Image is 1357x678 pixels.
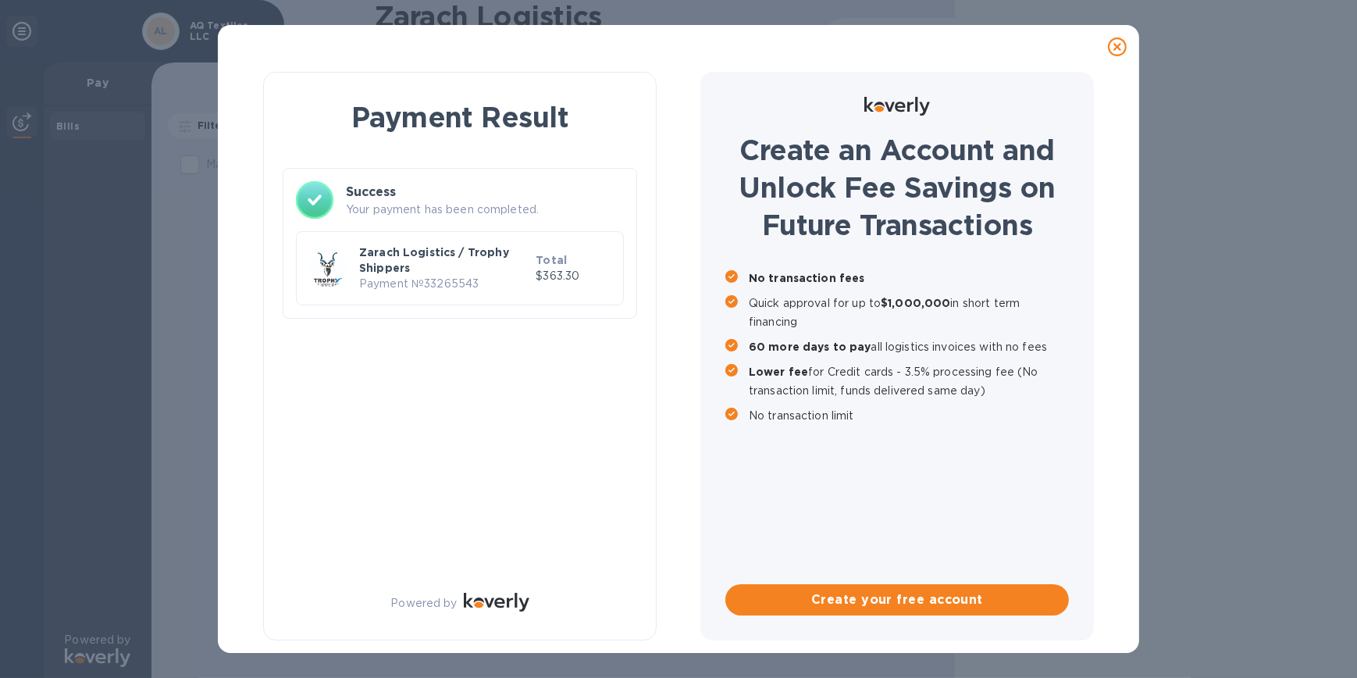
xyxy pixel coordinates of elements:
p: all logistics invoices with no fees [749,337,1069,356]
p: Zarach Logistics / Trophy Shippers [359,244,529,276]
p: Powered by [390,595,457,612]
h1: Create an Account and Unlock Fee Savings on Future Transactions [725,131,1069,244]
p: for Credit cards - 3.5% processing fee (No transaction limit, funds delivered same day) [749,362,1069,400]
p: Payment № 33265543 [359,276,529,292]
b: $1,000,000 [881,297,950,309]
img: Logo [464,593,529,612]
b: 60 more days to pay [749,341,871,353]
p: Quick approval for up to in short term financing [749,294,1069,331]
b: Total [536,254,567,266]
b: Lower fee [749,366,808,378]
p: No transaction limit [749,406,1069,425]
h1: Payment Result [289,98,631,137]
p: Your payment has been completed. [346,202,624,218]
b: No transaction fees [749,272,865,284]
p: $363.30 [536,268,611,284]
span: Create your free account [738,591,1056,609]
h3: Success [346,183,624,202]
button: Create your free account [725,584,1069,616]
img: Logo [864,97,930,116]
